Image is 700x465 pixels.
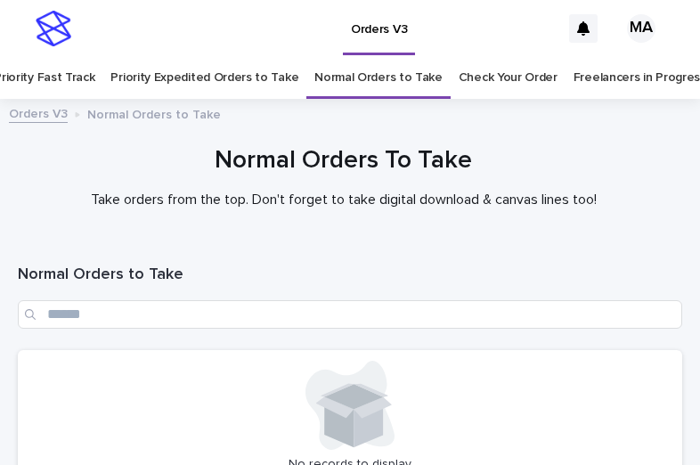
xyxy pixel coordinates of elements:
a: Normal Orders to Take [314,57,443,99]
p: Normal Orders to Take [87,103,221,123]
img: stacker-logo-s-only.png [36,11,71,46]
h1: Normal Orders To Take [18,144,669,177]
h1: Normal Orders to Take [18,265,682,286]
div: MA [627,14,655,43]
p: Take orders from the top. Don't forget to take digital download & canvas lines too! [18,192,669,208]
input: Search [18,300,682,329]
a: Priority Expedited Orders to Take [110,57,298,99]
a: Check Your Order [459,57,558,99]
a: Orders V3 [9,102,68,123]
